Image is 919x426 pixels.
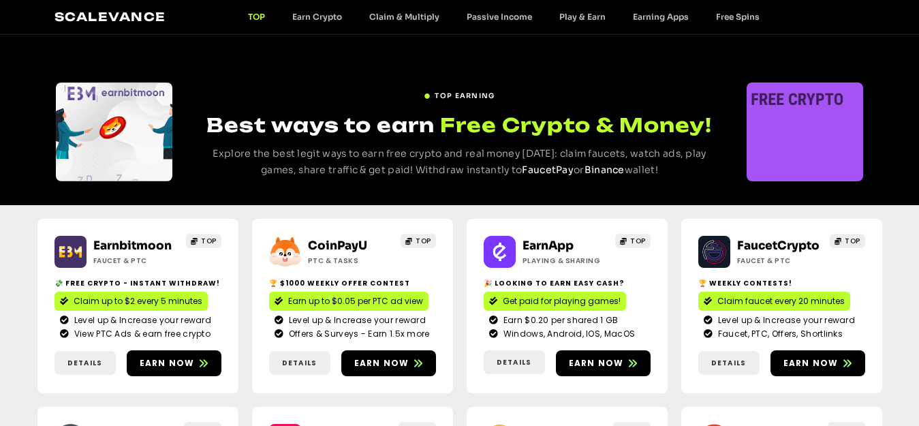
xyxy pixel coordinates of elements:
[288,295,423,307] span: Earn up to $0.05 per PTC ad view
[140,357,195,369] span: Earn now
[711,358,746,368] span: Details
[186,234,221,248] a: TOP
[206,113,435,137] span: Best ways to earn
[630,236,646,246] span: TOP
[54,278,221,288] h2: 💸 Free crypto - Instant withdraw!
[285,314,426,326] span: Level up & Increase your reward
[71,328,211,340] span: View PTC Ads & earn free crypto
[523,256,608,266] h2: Playing & Sharing
[698,292,850,311] a: Claim faucet every 20 minutes
[503,295,621,307] span: Get paid for playing games!
[308,239,367,253] a: CoinPayU
[500,314,619,326] span: Earn $0.20 per shared 1 GB
[522,164,574,176] a: FaucetPay
[546,12,619,22] a: Play & Earn
[737,239,820,253] a: FaucetCrypto
[845,236,860,246] span: TOP
[424,85,495,101] a: TOP EARNING
[93,239,172,253] a: Earnbitmoon
[717,295,845,307] span: Claim faucet every 20 minutes
[54,351,116,375] a: Details
[74,295,202,307] span: Claim up to $2 every 5 minutes
[279,12,356,22] a: Earn Crypto
[619,12,702,22] a: Earning Apps
[484,350,545,374] a: Details
[770,350,865,376] a: Earn now
[453,12,546,22] a: Passive Income
[54,10,166,24] a: Scalevance
[282,358,317,368] span: Details
[416,236,431,246] span: TOP
[71,314,211,326] span: Level up & Increase your reward
[523,239,574,253] a: EarnApp
[341,350,436,376] a: Earn now
[354,357,409,369] span: Earn now
[198,146,721,179] p: Explore the best legit ways to earn free crypto and real money [DATE]: claim faucets, watch ads, ...
[500,328,635,340] span: Windows, Android, IOS, MacOS
[484,278,651,288] h2: 🎉 Looking to Earn Easy Cash?
[615,234,651,248] a: TOP
[308,256,393,266] h2: ptc & Tasks
[401,234,436,248] a: TOP
[93,256,178,266] h2: Faucet & PTC
[269,351,330,375] a: Details
[715,314,855,326] span: Level up & Increase your reward
[484,292,626,311] a: Get paid for playing games!
[285,328,430,340] span: Offers & Surveys - Earn 1.5x more
[747,82,863,181] div: Slides
[830,234,865,248] a: TOP
[569,357,624,369] span: Earn now
[497,357,531,367] span: Details
[715,328,843,340] span: Faucet, PTC, Offers, Shortlinks
[585,164,625,176] a: Binance
[698,351,760,375] a: Details
[201,236,217,246] span: TOP
[702,12,773,22] a: Free Spins
[234,12,279,22] a: TOP
[234,12,773,22] nav: Menu
[269,278,436,288] h2: 🏆 $1000 Weekly Offer contest
[54,292,208,311] a: Claim up to $2 every 5 minutes
[783,357,839,369] span: Earn now
[440,112,712,138] span: Free Crypto & Money!
[698,278,865,288] h2: 🏆 Weekly contests!
[737,256,822,266] h2: Faucet & PTC
[356,12,453,22] a: Claim & Multiply
[127,350,221,376] a: Earn now
[556,350,651,376] a: Earn now
[67,358,102,368] span: Details
[435,91,495,101] span: TOP EARNING
[269,292,429,311] a: Earn up to $0.05 per PTC ad view
[56,82,172,181] div: Slides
